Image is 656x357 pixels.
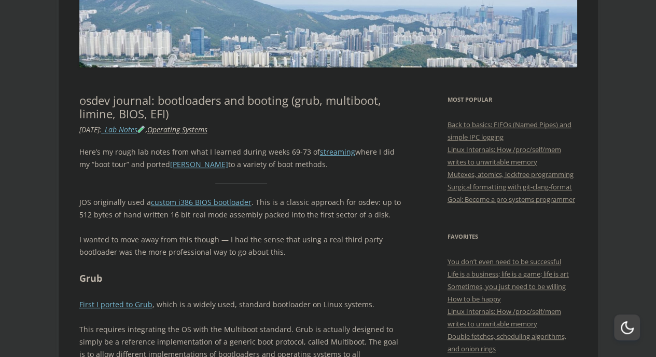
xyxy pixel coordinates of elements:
a: Life is a business; life is a game; life is art [448,269,569,279]
a: Goal: Become a pro systems programmer [448,195,575,204]
p: JOS originally used a . This is a classic approach for osdev: up to 512 bytes of hand written 16 ... [79,196,403,221]
a: [PERSON_NAME] [170,159,228,169]
p: Here’s my rough lab notes from what I learned during weeks 69-73 of where I did my “boot tour” an... [79,146,403,171]
h2: Grub [79,271,403,286]
a: You don’t even need to be successful [448,257,561,266]
i: : , [79,125,207,134]
a: First I ported to Grub [79,299,152,309]
a: streaming [320,147,355,157]
h3: Most Popular [448,93,577,106]
a: Sometimes, you just need to be willing [448,282,566,291]
a: Linux Internals: How /proc/self/mem writes to unwritable memory [448,307,561,328]
a: Surgical formatting with git-clang-format [448,182,572,191]
p: , which is a widely used, standard bootloader on Linux systems. [79,298,403,311]
h1: osdev journal: bootloaders and booting (grub, multiboot, limine, BIOS, EFI) [79,93,403,121]
img: 🧪 [137,126,145,133]
a: Mutexes, atomics, lockfree programming [448,170,574,179]
a: _Lab Notes [102,125,146,134]
a: Operating Systems [147,125,207,134]
time: [DATE] [79,125,100,134]
a: custom i386 BIOS bootloader [151,197,252,207]
a: How to be happy [448,294,501,304]
h3: Favorites [448,230,577,243]
a: Back to basics: FIFOs (Named Pipes) and simple IPC logging [448,120,571,142]
p: I wanted to move away from this though — I had the sense that using a real third party bootloader... [79,234,403,258]
a: Linux Internals: How /proc/self/mem writes to unwritable memory [448,145,561,167]
a: Double fetches, scheduling algorithms, and onion rings [448,332,566,353]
